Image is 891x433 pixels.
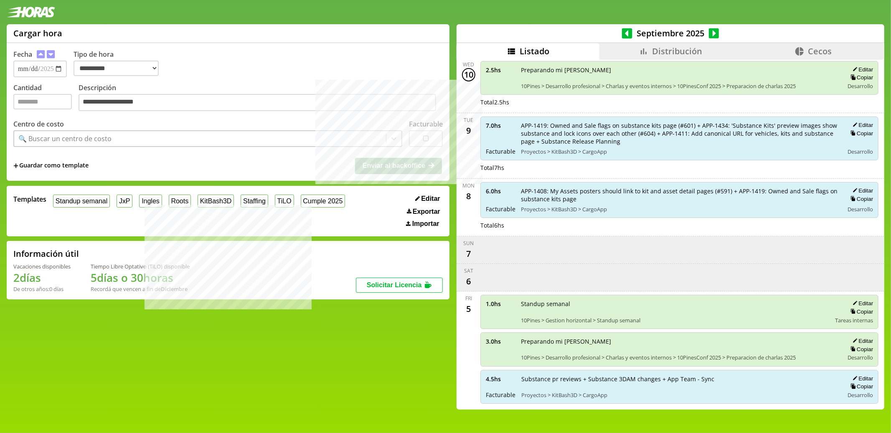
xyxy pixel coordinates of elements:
[521,122,838,145] span: APP-1419: Owned and Sale flags on substance kits page (#601) + APP-1434: 'Substance Kits' preview...
[462,68,475,81] div: 10
[412,220,439,228] span: Importar
[848,391,873,399] span: Desarrollo
[521,354,838,361] span: 10Pines > Desarrollo profesional > Charlas y eventos internos > 10PinesConf 2025 > Preparacion de...
[13,161,18,170] span: +
[13,119,64,129] label: Centro de costo
[356,278,443,293] button: Solicitar Licencia
[457,60,884,408] div: scrollable content
[409,119,443,129] label: Facturable
[632,28,709,39] span: Septiembre 2025
[848,354,873,361] span: Desarrollo
[465,295,472,302] div: Fri
[462,247,475,260] div: 7
[521,391,838,399] span: Proyectos > KitBash3D > CargoApp
[521,317,829,324] span: 10Pines > Gestion horizontal > Standup semanal
[198,195,234,208] button: KitBash3D
[117,195,132,208] button: JxP
[486,375,515,383] span: 4.5 hs
[850,66,873,73] button: Editar
[521,375,838,383] span: Substance pr reviews + Substance 3DAM changes + App Team - Sync
[850,337,873,344] button: Editar
[462,189,475,203] div: 8
[421,195,440,203] span: Editar
[486,337,515,345] span: 3.0 hs
[848,148,873,155] span: Desarrollo
[13,248,79,259] h2: Información útil
[462,124,475,137] div: 9
[520,46,549,57] span: Listado
[13,28,62,39] h1: Cargar hora
[7,7,55,18] img: logotipo
[480,221,878,229] div: Total 6 hs
[652,46,702,57] span: Distribución
[848,346,873,353] button: Copiar
[480,164,878,172] div: Total 7 hs
[367,281,422,289] span: Solicitar Licencia
[521,82,838,90] span: 10Pines > Desarrollo profesional > Charlas y eventos internos > 10PinesConf 2025 > Preparacion de...
[850,187,873,194] button: Editar
[74,61,159,76] select: Tipo de hora
[13,263,71,270] div: Vacaciones disponibles
[808,46,832,57] span: Cecos
[486,147,515,155] span: Facturable
[53,195,110,208] button: Standup semanal
[79,94,436,111] textarea: Descripción
[413,208,440,215] span: Exportar
[464,240,474,247] div: Sun
[848,130,873,137] button: Copiar
[463,182,475,189] div: Mon
[13,195,46,204] span: Templates
[521,337,838,345] span: Preparando mi [PERSON_NAME]
[18,134,112,143] div: 🔍 Buscar un centro de costo
[850,375,873,382] button: Editar
[521,300,829,308] span: Standup semanal
[486,122,515,129] span: 7.0 hs
[275,195,294,208] button: TiLO
[486,205,515,213] span: Facturable
[13,270,71,285] h1: 2 días
[486,187,515,195] span: 6.0 hs
[464,267,473,274] div: Sat
[13,161,89,170] span: +Guardar como template
[480,407,878,415] div: Total 8.5 hs
[850,300,873,307] button: Editar
[521,187,838,203] span: APP-1408: My Assets posters should link to kit and asset detail pages (#591) + APP-1419: Owned an...
[521,205,838,213] span: Proyectos > KitBash3D > CargoApp
[79,83,443,114] label: Descripción
[848,74,873,81] button: Copiar
[161,285,188,293] b: Diciembre
[301,195,345,208] button: Cumple 2025
[462,274,475,288] div: 6
[13,50,32,59] label: Fecha
[835,317,873,324] span: Tareas internas
[480,98,878,106] div: Total 2.5 hs
[91,263,190,270] div: Tiempo Libre Optativo (TiLO) disponible
[463,61,475,68] div: Wed
[486,391,515,399] span: Facturable
[169,195,191,208] button: Roots
[850,122,873,129] button: Editar
[404,208,443,216] button: Exportar
[13,94,72,109] input: Cantidad
[848,195,873,203] button: Copiar
[521,148,838,155] span: Proyectos > KitBash3D > CargoApp
[13,83,79,114] label: Cantidad
[486,300,515,308] span: 1.0 hs
[91,285,190,293] div: Recordá que vencen a fin de
[464,116,474,124] div: Tue
[848,82,873,90] span: Desarrollo
[413,195,443,203] button: Editar
[848,308,873,315] button: Copiar
[848,383,873,390] button: Copiar
[521,66,838,74] span: Preparando mi [PERSON_NAME]
[74,50,165,77] label: Tipo de hora
[13,285,71,293] div: De otros años: 0 días
[848,205,873,213] span: Desarrollo
[139,195,162,208] button: Ingles
[241,195,268,208] button: Staffing
[462,302,475,315] div: 5
[91,270,190,285] h1: 5 días o 30 horas
[486,66,515,74] span: 2.5 hs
